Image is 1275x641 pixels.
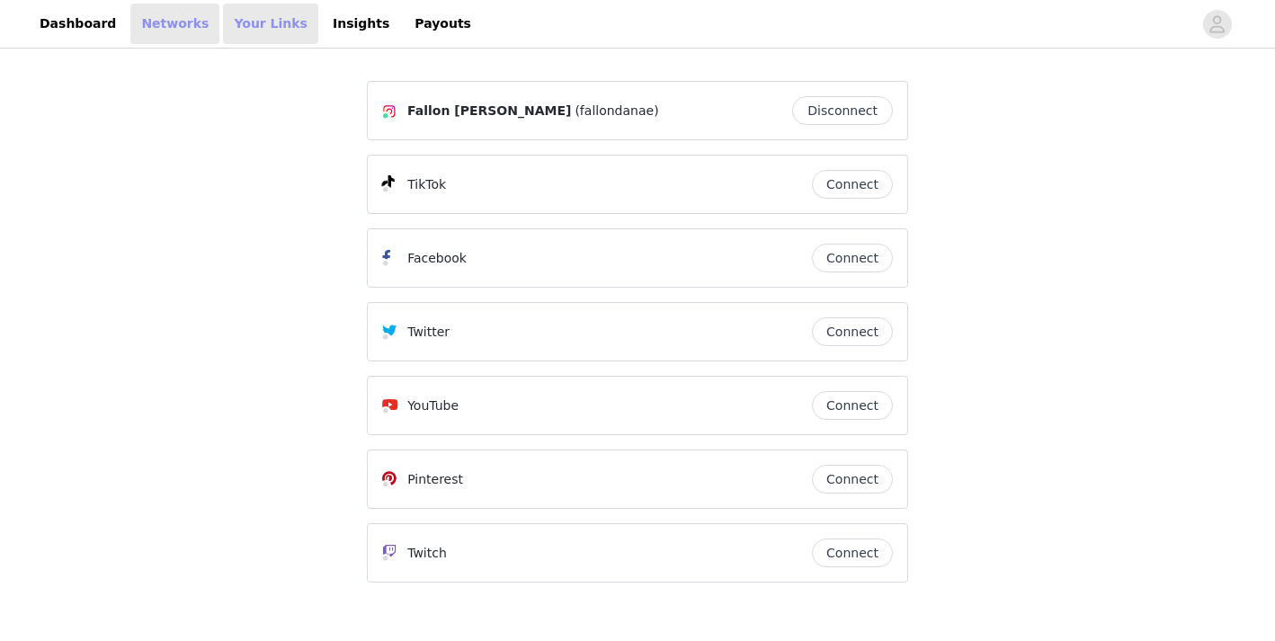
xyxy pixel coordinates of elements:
[812,170,893,199] button: Connect
[407,544,447,563] p: Twitch
[407,323,450,342] p: Twitter
[223,4,318,44] a: Your Links
[407,396,459,415] p: YouTube
[575,102,658,120] span: (fallondanae)
[407,249,467,268] p: Facebook
[812,465,893,494] button: Connect
[812,244,893,272] button: Connect
[322,4,400,44] a: Insights
[29,4,127,44] a: Dashboard
[812,539,893,567] button: Connect
[812,317,893,346] button: Connect
[130,4,219,44] a: Networks
[407,470,463,489] p: Pinterest
[407,175,446,194] p: TikTok
[792,96,893,125] button: Disconnect
[404,4,482,44] a: Payouts
[407,102,571,120] span: Fallon [PERSON_NAME]
[382,104,397,119] img: Instagram Icon
[812,391,893,420] button: Connect
[1208,10,1226,39] div: avatar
